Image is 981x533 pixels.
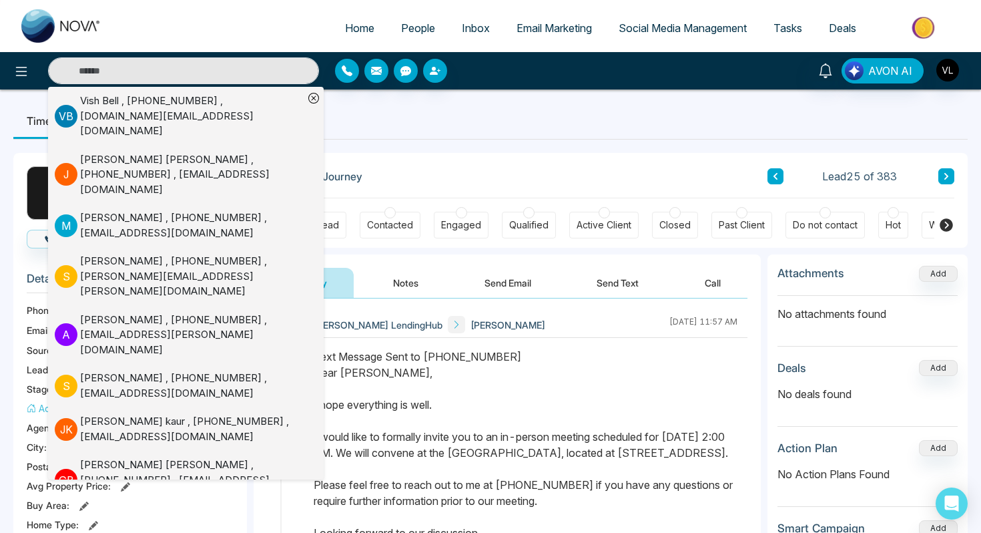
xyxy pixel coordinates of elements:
a: Social Media Management [605,15,760,41]
span: Inbox [462,21,490,35]
div: [PERSON_NAME] , [PHONE_NUMBER] , [EMAIL_ADDRESS][DOMAIN_NAME] [80,371,304,401]
div: [DATE] 11:57 AM [669,316,737,333]
div: Warm [929,218,954,232]
button: Add [919,440,958,456]
div: Past Client [719,218,765,232]
div: Closed [659,218,691,232]
p: J [55,163,77,186]
p: M [55,214,77,237]
span: Postal Code : [27,460,81,474]
span: Avg Property Price : [27,479,111,493]
button: Add [919,266,958,282]
img: Lead Flow [845,61,864,80]
p: V B [55,105,77,128]
span: Tasks [773,21,802,35]
div: Contacted [367,218,413,232]
div: Engaged [441,218,481,232]
span: Email Marketing [517,21,592,35]
div: [PERSON_NAME] , [PHONE_NUMBER] , [EMAIL_ADDRESS][DOMAIN_NAME] [80,210,304,240]
a: Inbox [448,15,503,41]
h3: Deals [777,361,806,375]
div: Qualified [509,218,549,232]
p: G B [55,469,77,492]
div: Open Intercom Messenger [936,488,968,520]
div: [PERSON_NAME] [PERSON_NAME] , [PHONE_NUMBER] , [EMAIL_ADDRESS][DOMAIN_NAME] [80,152,304,198]
button: Call [678,268,747,298]
span: Lead Type: [27,363,75,377]
span: Home [345,21,374,35]
p: A [55,323,77,346]
div: Hot [886,218,901,232]
button: AVON AI [842,58,924,83]
p: S [55,375,77,397]
img: User Avatar [936,59,959,81]
div: [PERSON_NAME] [PERSON_NAME] , [PHONE_NUMBER] , [EMAIL_ADDRESS][DOMAIN_NAME] [80,458,304,503]
div: [PERSON_NAME] , [PHONE_NUMBER] , [PERSON_NAME][EMAIL_ADDRESS][PERSON_NAME][DOMAIN_NAME] [80,254,304,299]
button: Send Text [570,268,665,298]
span: Agent: [27,421,55,435]
img: Nova CRM Logo [21,9,101,43]
span: Add [919,267,958,279]
a: People [388,15,448,41]
li: Timeline [13,103,82,139]
span: Stage: [27,382,55,396]
img: Market-place.gif [876,13,973,43]
span: Phone: [27,303,57,317]
button: Add [919,360,958,376]
span: Social Media Management [619,21,747,35]
button: Notes [366,268,445,298]
h3: Action Plan [777,441,838,455]
span: [PERSON_NAME] [470,318,545,332]
button: Send Email [458,268,558,298]
h3: Attachments [777,266,844,280]
p: J k [55,418,77,441]
p: S [55,265,77,288]
p: No Action Plans Found [777,466,958,482]
span: Email: [27,323,52,337]
div: [PERSON_NAME] kaur , [PHONE_NUMBER] , [EMAIL_ADDRESS][DOMAIN_NAME] [80,414,304,444]
a: Home [332,15,388,41]
span: AVON AI [868,63,912,79]
p: No deals found [777,386,958,402]
div: [PERSON_NAME] , [PHONE_NUMBER] , [EMAIL_ADDRESS][PERSON_NAME][DOMAIN_NAME] [80,313,304,358]
div: Do not contact [793,218,858,232]
button: Call [27,230,91,248]
span: City : [27,440,47,454]
a: Deals [815,15,870,41]
span: People [401,21,435,35]
a: Email Marketing [503,15,605,41]
div: S [27,166,80,220]
div: Active Client [577,218,631,232]
span: Lead 25 of 383 [822,168,897,184]
p: No attachments found [777,296,958,322]
button: Add Address [27,401,96,415]
span: Deals [829,21,856,35]
h3: Details [27,272,234,293]
span: Source: [27,343,60,357]
span: Home Type : [27,518,79,532]
div: Vish Bell , [PHONE_NUMBER] , [DOMAIN_NAME][EMAIL_ADDRESS][DOMAIN_NAME] [80,94,304,139]
a: Tasks [760,15,815,41]
span: [PERSON_NAME] LendingHub [314,318,442,332]
span: Buy Area : [27,498,69,512]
